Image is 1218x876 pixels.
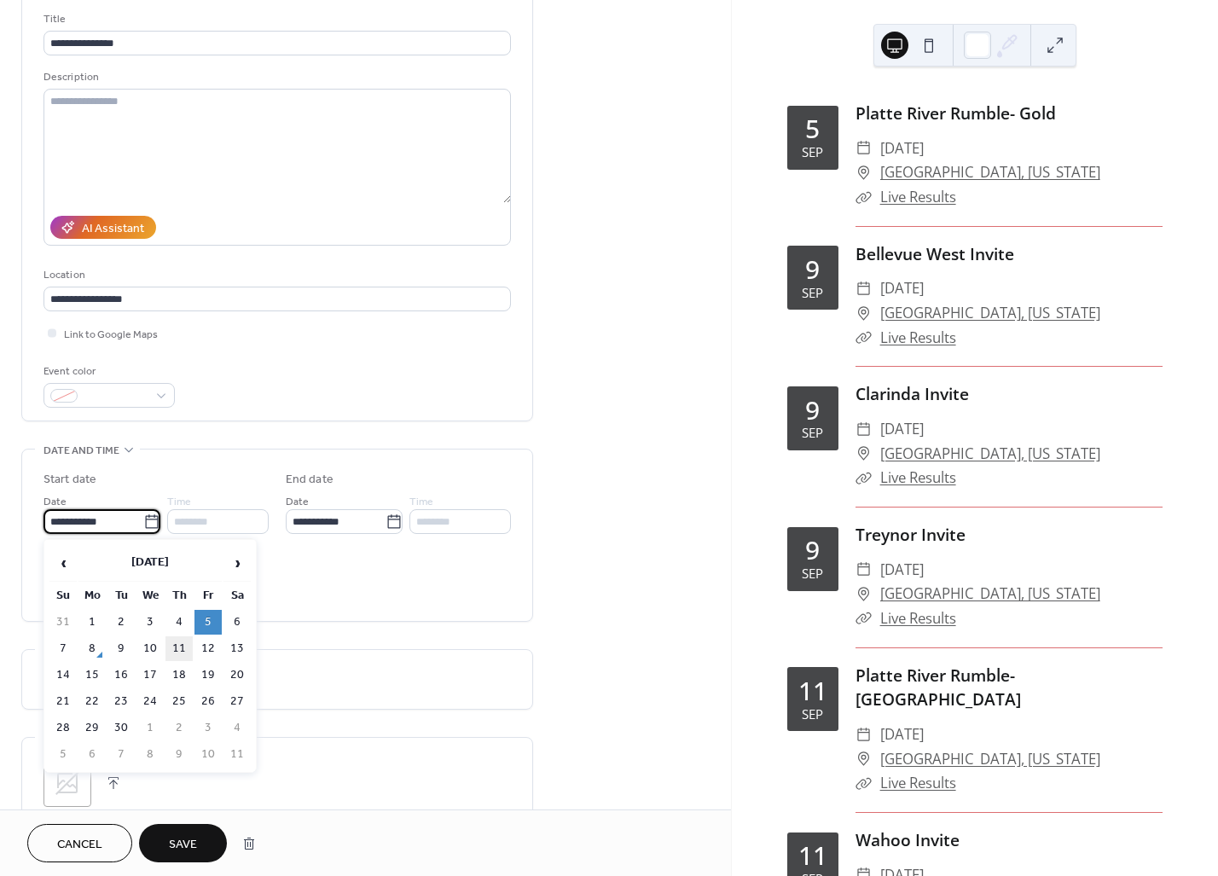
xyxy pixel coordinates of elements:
[855,160,872,185] div: ​
[855,276,872,301] div: ​
[107,663,135,687] td: 16
[50,216,156,239] button: AI Assistant
[194,583,222,608] th: Fr
[855,242,1014,265] a: Bellevue West Invite
[802,426,823,439] div: Sep
[194,610,222,635] td: 5
[223,610,251,635] td: 6
[136,663,164,687] td: 17
[78,716,106,740] td: 29
[136,610,164,635] td: 3
[78,636,106,661] td: 8
[802,567,823,580] div: Sep
[78,583,106,608] th: Mo
[78,742,106,767] td: 6
[855,606,872,631] div: ​
[78,663,106,687] td: 15
[880,582,1100,606] a: [GEOGRAPHIC_DATA], [US_STATE]
[855,326,872,351] div: ​
[78,545,222,582] th: [DATE]
[802,146,823,159] div: Sep
[855,185,872,210] div: ​
[223,742,251,767] td: 11
[43,442,119,460] span: Date and time
[286,493,309,511] span: Date
[139,824,227,862] button: Save
[107,742,135,767] td: 7
[880,608,956,628] a: Live Results
[107,636,135,661] td: 9
[194,689,222,714] td: 26
[805,537,820,563] div: 9
[880,187,956,206] a: Live Results
[880,417,924,442] span: [DATE]
[78,610,106,635] td: 1
[49,742,77,767] td: 5
[194,716,222,740] td: 3
[43,471,96,489] div: Start date
[57,836,102,854] span: Cancel
[855,722,872,747] div: ​
[49,583,77,608] th: Su
[167,493,191,511] span: Time
[43,363,171,380] div: Event color
[855,558,872,583] div: ​
[855,828,960,851] a: Wahoo Invite
[107,583,135,608] th: Tu
[223,583,251,608] th: Sa
[855,771,872,796] div: ​
[855,301,872,326] div: ​
[136,583,164,608] th: We
[880,301,1100,326] a: [GEOGRAPHIC_DATA], [US_STATE]
[169,836,197,854] span: Save
[855,417,872,442] div: ​
[802,708,823,721] div: Sep
[165,742,193,767] td: 9
[165,716,193,740] td: 2
[223,689,251,714] td: 27
[880,722,924,747] span: [DATE]
[107,689,135,714] td: 23
[223,663,251,687] td: 20
[855,582,872,606] div: ​
[805,257,820,282] div: 9
[805,116,820,142] div: 5
[165,583,193,608] th: Th
[49,610,77,635] td: 31
[136,742,164,767] td: 8
[880,136,924,161] span: [DATE]
[223,716,251,740] td: 4
[880,442,1100,467] a: [GEOGRAPHIC_DATA], [US_STATE]
[43,266,507,284] div: Location
[855,442,872,467] div: ​
[165,610,193,635] td: 4
[78,689,106,714] td: 22
[855,664,1021,711] a: Platte River Rumble-[GEOGRAPHIC_DATA]
[43,759,91,807] div: ;
[194,742,222,767] td: 10
[49,663,77,687] td: 14
[855,136,872,161] div: ​
[194,636,222,661] td: 12
[64,326,158,344] span: Link to Google Maps
[855,466,872,490] div: ​
[880,773,956,792] a: Live Results
[798,678,827,704] div: 11
[165,689,193,714] td: 25
[27,824,132,862] button: Cancel
[855,382,969,405] a: Clarinda Invite
[855,523,966,546] a: Treynor Invite
[107,716,135,740] td: 30
[880,467,956,487] a: Live Results
[286,471,333,489] div: End date
[880,747,1100,772] a: [GEOGRAPHIC_DATA], [US_STATE]
[43,493,67,511] span: Date
[880,328,956,347] a: Live Results
[224,546,250,580] span: ›
[409,493,433,511] span: Time
[798,843,827,868] div: 11
[136,716,164,740] td: 1
[49,716,77,740] td: 28
[855,747,872,772] div: ​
